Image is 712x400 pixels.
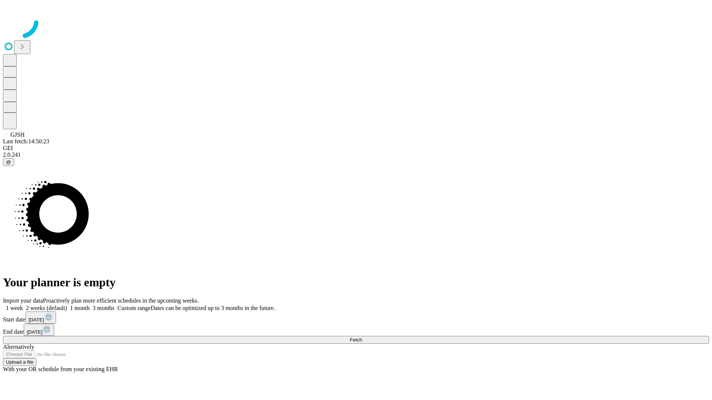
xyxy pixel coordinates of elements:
[3,358,36,366] button: Upload a file
[29,317,44,323] span: [DATE]
[3,366,118,372] span: With your OR schedule from your existing EHR
[3,336,709,344] button: Fetch
[24,324,54,336] button: [DATE]
[26,305,67,311] span: 2 weeks (default)
[3,324,709,336] div: End date
[3,151,709,158] div: 2.0.241
[3,297,43,304] span: Import your data
[93,305,115,311] span: 3 months
[6,305,23,311] span: 1 week
[27,329,42,335] span: [DATE]
[118,305,151,311] span: Custom range
[350,337,362,343] span: Fetch
[6,159,11,165] span: @
[3,158,14,166] button: @
[10,131,24,138] span: GJSH
[26,311,56,324] button: [DATE]
[43,297,199,304] span: Proactively plan more efficient schedules in the upcoming weeks.
[70,305,90,311] span: 1 month
[3,344,34,350] span: Alternatively
[3,311,709,324] div: Start date
[151,305,275,311] span: Dates can be optimized up to 3 months in the future.
[3,276,709,289] h1: Your planner is empty
[3,145,709,151] div: GEI
[3,138,49,144] span: Last fetch: 14:50:23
